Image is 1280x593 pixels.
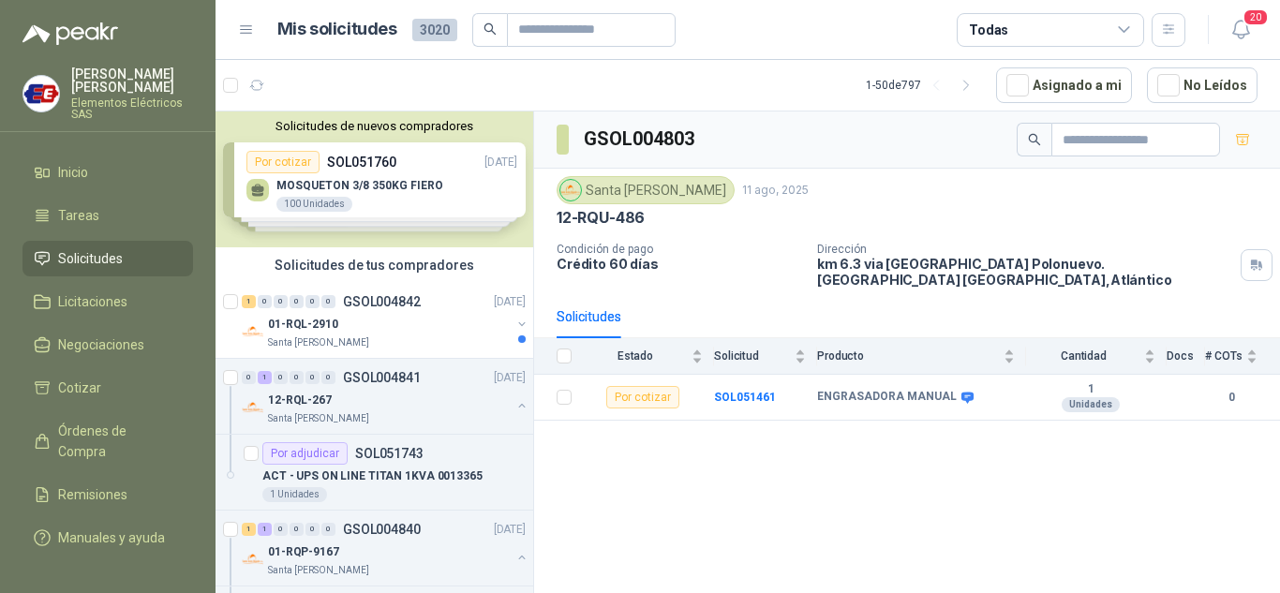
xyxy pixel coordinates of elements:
div: Por cotizar [606,386,679,408]
img: Company Logo [242,396,264,419]
p: 12-RQU-486 [557,208,645,228]
a: Manuales y ayuda [22,520,193,556]
p: Dirección [817,243,1233,256]
span: Cotizar [58,378,101,398]
p: GSOL004840 [343,523,421,536]
a: Remisiones [22,477,193,512]
a: SOL051461 [714,391,776,404]
p: 01-RQL-2910 [268,316,338,334]
p: km 6.3 via [GEOGRAPHIC_DATA] Polonuevo. [GEOGRAPHIC_DATA] [GEOGRAPHIC_DATA] , Atlántico [817,256,1233,288]
a: Solicitudes [22,241,193,276]
th: Estado [583,338,714,375]
h3: GSOL004803 [584,125,697,154]
p: Elementos Eléctricos SAS [71,97,193,120]
span: Manuales y ayuda [58,527,165,548]
div: 0 [305,295,320,308]
p: SOL051743 [355,447,424,460]
a: Negociaciones [22,327,193,363]
img: Company Logo [242,320,264,343]
div: 0 [321,295,335,308]
th: # COTs [1205,338,1280,375]
div: 1 [242,295,256,308]
a: Licitaciones [22,284,193,319]
span: search [1028,133,1041,146]
p: ACT - UPS ON LINE TITAN 1KVA 0013365 [262,467,483,485]
h1: Mis solicitudes [277,16,397,43]
p: Santa [PERSON_NAME] [268,335,369,350]
div: 0 [305,371,320,384]
div: 0 [274,295,288,308]
th: Producto [817,338,1026,375]
p: Santa [PERSON_NAME] [268,411,369,426]
span: Órdenes de Compra [58,421,175,462]
b: 1 [1026,382,1155,397]
div: 0 [321,371,335,384]
p: [PERSON_NAME] [PERSON_NAME] [71,67,193,94]
a: Inicio [22,155,193,190]
img: Company Logo [23,76,59,111]
b: ENGRASADORA MANUAL [817,390,957,405]
p: GSOL004842 [343,295,421,308]
a: Por adjudicarSOL051743ACT - UPS ON LINE TITAN 1KVA 00133651 Unidades [216,435,533,511]
button: 20 [1224,13,1258,47]
div: 0 [242,371,256,384]
span: Producto [817,349,1000,363]
div: 0 [290,295,304,308]
p: Santa [PERSON_NAME] [268,563,369,578]
a: Órdenes de Compra [22,413,193,469]
button: Solicitudes de nuevos compradores [223,119,526,133]
a: Tareas [22,198,193,233]
div: Solicitudes de nuevos compradoresPor cotizarSOL051760[DATE] MOSQUETON 3/8 350KG FIERO100 Unidades... [216,111,533,247]
p: Condición de pago [557,243,802,256]
a: Cotizar [22,370,193,406]
span: Cantidad [1026,349,1140,363]
a: 1 0 0 0 0 0 GSOL004842[DATE] Company Logo01-RQL-2910Santa [PERSON_NAME] [242,290,529,350]
div: 0 [321,523,335,536]
a: 1 1 0 0 0 0 GSOL004840[DATE] Company Logo01-RQP-9167Santa [PERSON_NAME] [242,518,529,578]
span: Inicio [58,162,88,183]
div: 0 [290,371,304,384]
span: Negociaciones [58,334,144,355]
div: 1 [242,523,256,536]
span: Solicitud [714,349,791,363]
p: Crédito 60 días [557,256,802,272]
p: [DATE] [494,521,526,539]
img: Company Logo [560,180,581,200]
div: Por adjudicar [262,442,348,465]
span: Tareas [58,205,99,226]
div: 1 [258,371,272,384]
p: [DATE] [494,293,526,311]
div: Unidades [1062,397,1120,412]
span: Remisiones [58,484,127,505]
img: Logo peakr [22,22,118,45]
div: 1 [258,523,272,536]
div: Todas [969,20,1008,40]
th: Solicitud [714,338,817,375]
span: Estado [583,349,688,363]
p: 01-RQP-9167 [268,543,339,561]
span: Solicitudes [58,248,123,269]
p: [DATE] [494,369,526,387]
span: Licitaciones [58,291,127,312]
div: 0 [258,295,272,308]
p: GSOL004841 [343,371,421,384]
span: # COTs [1205,349,1243,363]
button: Asignado a mi [996,67,1132,103]
a: 0 1 0 0 0 0 GSOL004841[DATE] Company Logo12-RQL-267Santa [PERSON_NAME] [242,366,529,426]
div: Solicitudes de tus compradores [216,247,533,283]
p: 11 ago, 2025 [742,182,809,200]
div: 1 Unidades [262,487,327,502]
th: Cantidad [1026,338,1167,375]
div: 0 [305,523,320,536]
span: 3020 [412,19,457,41]
b: 0 [1205,389,1258,407]
div: 1 - 50 de 797 [866,70,981,100]
button: No Leídos [1147,67,1258,103]
img: Company Logo [242,548,264,571]
span: 20 [1243,8,1269,26]
th: Docs [1167,338,1205,375]
div: 0 [290,523,304,536]
div: Solicitudes [557,306,621,327]
div: Santa [PERSON_NAME] [557,176,735,204]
